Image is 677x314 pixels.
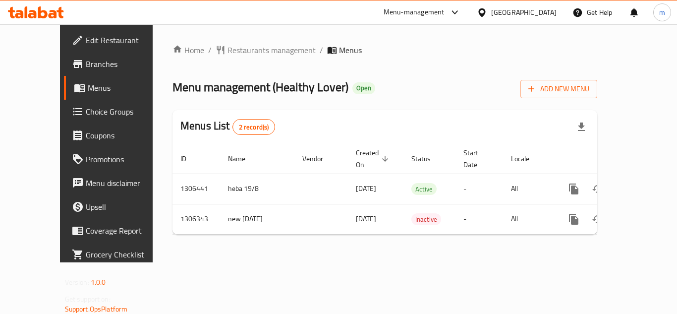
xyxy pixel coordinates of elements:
li: / [320,44,323,56]
table: enhanced table [172,144,665,235]
span: Status [411,153,444,165]
span: [DATE] [356,182,376,195]
a: Edit Restaurant [64,28,173,52]
span: Choice Groups [86,106,165,118]
span: Menu disclaimer [86,177,165,189]
h2: Menus List [180,119,275,135]
span: Start Date [463,147,491,171]
a: Branches [64,52,173,76]
span: Get support on: [65,293,111,306]
a: Menus [64,76,173,100]
td: - [455,174,503,204]
a: Grocery Checklist [64,243,173,266]
span: Open [352,84,375,92]
td: heba 19/8 [220,174,294,204]
a: Coverage Report [64,219,173,243]
div: Open [352,82,375,94]
span: m [659,7,665,18]
span: Menus [339,44,362,56]
span: Active [411,184,437,195]
td: new [DATE] [220,204,294,234]
a: Home [172,44,204,56]
a: Restaurants management [216,44,316,56]
button: Add New Menu [520,80,597,98]
td: All [503,174,554,204]
a: Menu disclaimer [64,171,173,195]
span: Restaurants management [227,44,316,56]
span: Name [228,153,258,165]
div: [GEOGRAPHIC_DATA] [491,7,557,18]
div: Menu-management [384,6,445,18]
span: Promotions [86,153,165,165]
span: [DATE] [356,212,376,225]
span: Grocery Checklist [86,249,165,260]
span: Coverage Report [86,225,165,237]
span: Vendor [302,153,336,165]
span: 1.0.0 [91,276,106,289]
a: Choice Groups [64,100,173,124]
span: Coupons [86,129,165,141]
a: Promotions [64,147,173,171]
span: Locale [511,153,542,165]
a: Upsell [64,195,173,219]
td: All [503,204,554,234]
span: Branches [86,58,165,70]
span: Add New Menu [528,83,589,95]
td: - [455,204,503,234]
span: Menus [88,82,165,94]
button: Change Status [586,177,610,201]
li: / [208,44,212,56]
span: Edit Restaurant [86,34,165,46]
div: Total records count [232,119,276,135]
td: 1306441 [172,174,220,204]
nav: breadcrumb [172,44,597,56]
span: Version: [65,276,89,289]
button: more [562,207,586,231]
button: Change Status [586,207,610,231]
span: Created On [356,147,392,171]
span: Menu management ( Healthy Lover ) [172,76,348,98]
th: Actions [554,144,665,174]
span: Upsell [86,201,165,213]
span: ID [180,153,199,165]
td: 1306343 [172,204,220,234]
div: Export file [569,115,593,139]
span: Inactive [411,214,441,225]
a: Coupons [64,124,173,147]
span: 2 record(s) [233,123,275,132]
button: more [562,177,586,201]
